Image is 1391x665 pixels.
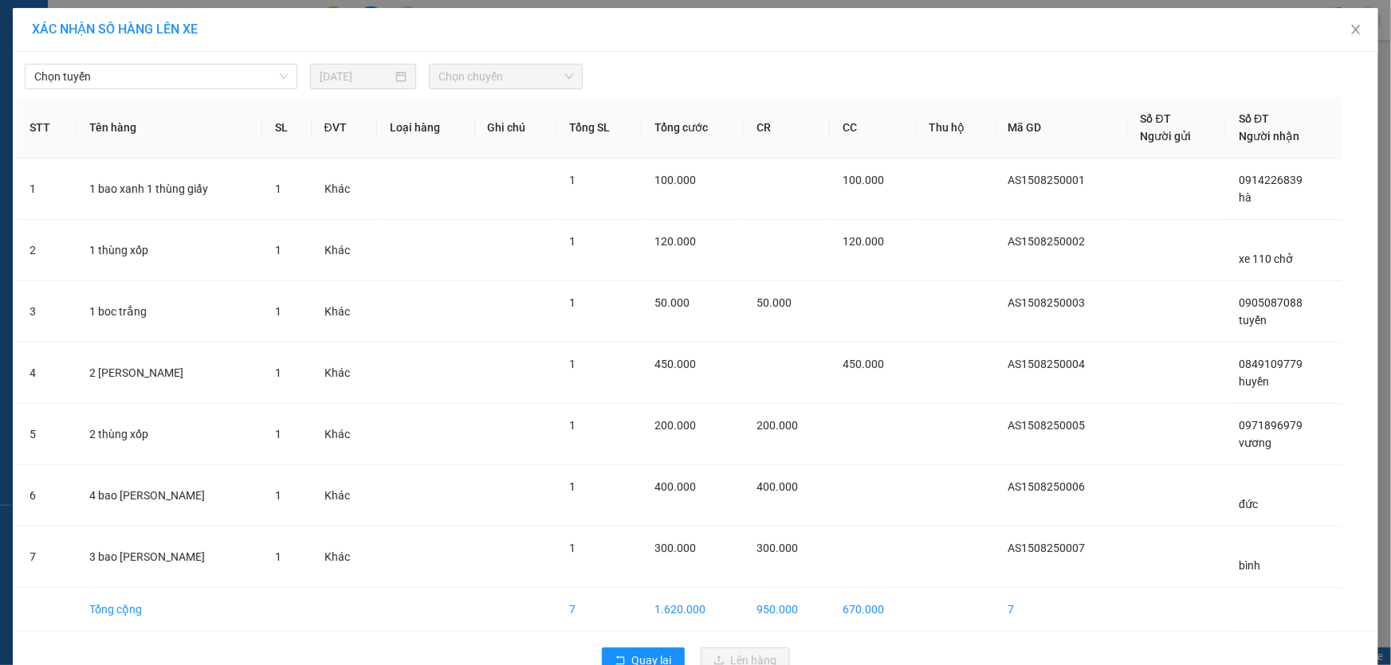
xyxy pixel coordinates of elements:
span: Chọn chuyến [438,65,573,88]
th: ĐVT [312,97,377,158]
td: Khác [312,526,377,588]
span: Chọn tuyến [34,65,288,88]
td: Khác [312,158,377,220]
th: Thu hộ [916,97,995,158]
span: hà [1239,191,1252,204]
td: Khác [312,465,377,526]
span: 1 [275,489,281,502]
th: CR [744,97,830,158]
span: 0849109779 [1239,358,1303,370]
span: 1 [275,366,281,379]
span: 200.000 [654,419,696,432]
td: Khác [312,281,377,342]
span: huyền [1239,375,1269,388]
span: 50.000 [654,296,690,309]
span: Số ĐT [1239,112,1269,125]
span: 1 [275,550,281,563]
span: 1 [570,296,576,309]
span: 1 [570,174,576,186]
span: 1 [275,182,281,195]
span: 450.000 [654,358,696,370]
span: AS1508250004 [1008,358,1086,370]
td: Khác [312,342,377,404]
span: 450.000 [843,358,884,370]
span: AS1508250006 [1008,480,1086,493]
span: xe 110 chở [1239,252,1293,265]
td: 670.000 [830,588,916,632]
td: 7 [996,588,1128,632]
td: 1.620.000 [642,588,744,632]
td: 2 [PERSON_NAME] [77,342,262,404]
span: Số ĐT [1141,112,1171,125]
td: 950.000 [744,588,830,632]
span: tuyến [1239,314,1267,327]
span: AS1508250003 [1008,296,1086,309]
button: Close [1334,8,1378,53]
th: Tổng SL [557,97,642,158]
span: vương [1239,436,1271,449]
span: 1 [570,480,576,493]
span: 1 [570,542,576,554]
span: đức [1239,498,1258,510]
span: close [1350,23,1362,36]
span: 1 [275,244,281,256]
span: bình [1239,559,1260,572]
th: Tên hàng [77,97,262,158]
span: XÁC NHẬN SỐ HÀNG LÊN XE [32,22,198,37]
span: 50.000 [756,296,792,309]
td: 3 bao [PERSON_NAME] [77,526,262,588]
td: Khác [312,220,377,281]
th: Loại hàng [377,97,474,158]
span: Người gửi [1141,130,1192,143]
td: 4 bao [PERSON_NAME] [77,465,262,526]
span: AS1508250005 [1008,419,1086,432]
td: 6 [17,465,77,526]
th: Mã GD [996,97,1128,158]
span: 100.000 [654,174,696,186]
th: STT [17,97,77,158]
span: 300.000 [654,542,696,554]
td: 1 [17,158,77,220]
span: 120.000 [654,235,696,248]
td: 1 thùng xốp [77,220,262,281]
td: 7 [557,588,642,632]
span: 400.000 [756,480,798,493]
span: 1 [275,305,281,318]
td: 1 boc trắng [77,281,262,342]
span: AS1508250007 [1008,542,1086,554]
span: 200.000 [756,419,798,432]
td: 4 [17,342,77,404]
td: 2 thùng xốp [77,404,262,465]
td: 5 [17,404,77,465]
span: 0905087088 [1239,296,1303,309]
th: Ghi chú [475,97,557,158]
input: 15/08/2025 [320,68,392,85]
td: 3 [17,281,77,342]
td: 1 bao xanh 1 thùng giấy [77,158,262,220]
span: 1 [570,235,576,248]
span: 0971896979 [1239,419,1303,432]
span: AS1508250002 [1008,235,1086,248]
span: 400.000 [654,480,696,493]
span: 1 [570,358,576,370]
th: SL [262,97,312,158]
span: 300.000 [756,542,798,554]
td: 7 [17,526,77,588]
th: Tổng cước [642,97,744,158]
span: 100.000 [843,174,884,186]
td: Khác [312,404,377,465]
span: AS1508250001 [1008,174,1086,186]
span: 120.000 [843,235,884,248]
td: Tổng cộng [77,588,262,632]
span: Người nhận [1239,130,1299,143]
span: 1 [570,419,576,432]
span: 0914226839 [1239,174,1303,186]
span: 1 [275,428,281,440]
td: 2 [17,220,77,281]
th: CC [830,97,916,158]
